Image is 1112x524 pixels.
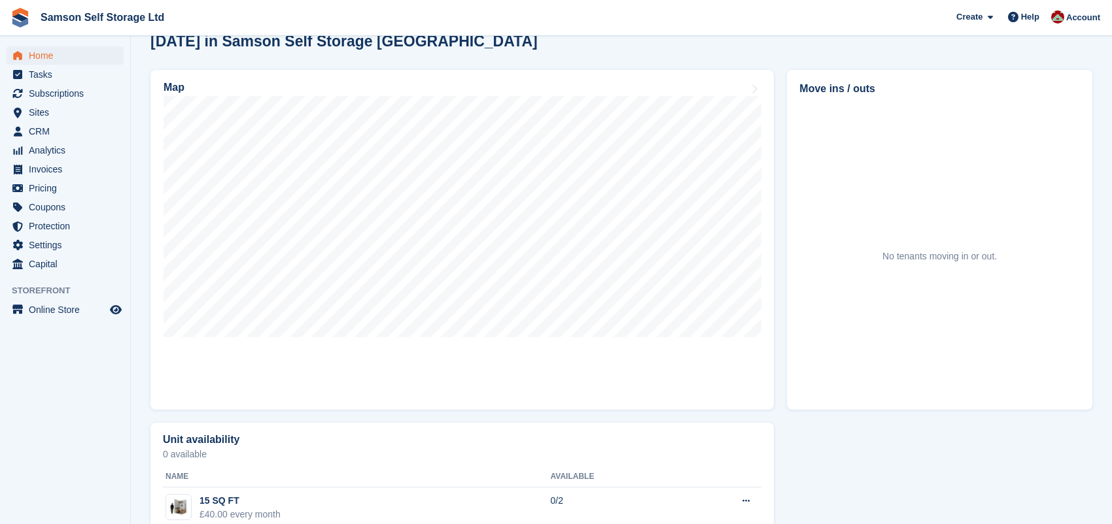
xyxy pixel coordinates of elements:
span: Subscriptions [29,84,107,103]
a: menu [7,141,124,159]
span: CRM [29,122,107,140]
a: menu [7,255,124,273]
a: menu [7,160,124,178]
span: Analytics [29,141,107,159]
h2: Unit availability [163,434,239,446]
span: Tasks [29,65,107,84]
p: 0 available [163,450,761,459]
a: Preview store [108,302,124,318]
span: Pricing [29,179,107,197]
span: Sites [29,103,107,122]
div: £40.00 every month [200,508,281,521]
a: menu [7,103,124,122]
span: Home [29,46,107,65]
th: Available [551,467,681,487]
img: stora-icon-8386f47178a22dfd0bd8f6a31ec36ba5ce8667c1dd55bd0f319d3a0aa187defe.svg [10,8,30,27]
span: Invoices [29,160,107,178]
span: Capital [29,255,107,273]
a: Map [150,70,774,410]
h2: Map [164,82,184,93]
a: menu [7,236,124,254]
a: menu [7,198,124,216]
div: No tenants moving in or out. [882,250,997,263]
span: Online Store [29,301,107,319]
span: Settings [29,236,107,254]
span: Help [1021,10,1039,24]
span: Protection [29,217,107,235]
a: menu [7,46,124,65]
a: menu [7,179,124,197]
img: Ian [1051,10,1064,24]
span: Account [1066,11,1100,24]
img: 25-sqft-unit.jpg [166,498,191,517]
a: menu [7,122,124,140]
span: Coupons [29,198,107,216]
a: menu [7,301,124,319]
a: menu [7,84,124,103]
a: Samson Self Storage Ltd [35,7,169,28]
th: Name [163,467,551,487]
span: Create [956,10,982,24]
a: menu [7,217,124,235]
div: 15 SQ FT [200,494,281,508]
h2: [DATE] in Samson Self Storage [GEOGRAPHIC_DATA] [150,33,538,50]
h2: Move ins / outs [799,81,1080,97]
a: menu [7,65,124,84]
span: Storefront [12,284,130,297]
